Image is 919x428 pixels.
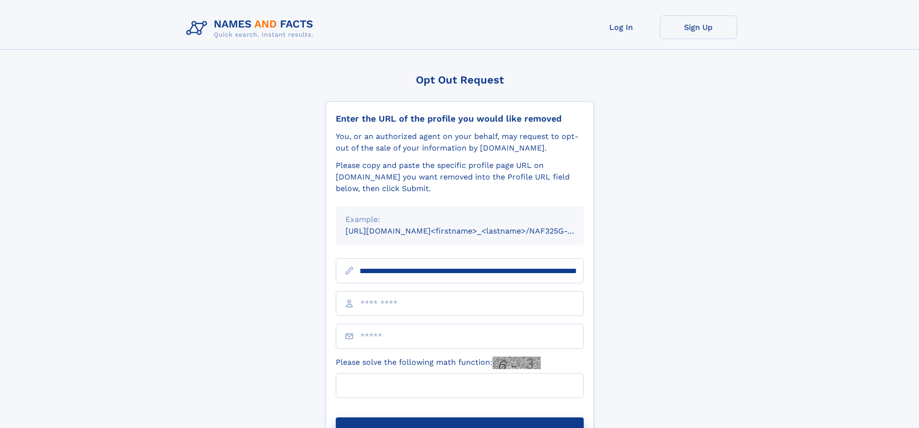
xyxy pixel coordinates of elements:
[326,74,594,86] div: Opt Out Request
[583,15,660,39] a: Log In
[182,15,321,41] img: Logo Names and Facts
[345,214,574,225] div: Example:
[336,357,541,369] label: Please solve the following math function:
[336,131,584,154] div: You, or an authorized agent on your behalf, may request to opt-out of the sale of your informatio...
[345,226,602,235] small: [URL][DOMAIN_NAME]<firstname>_<lastname>/NAF325G-xxxxxxxx
[336,113,584,124] div: Enter the URL of the profile you would like removed
[660,15,737,39] a: Sign Up
[336,160,584,194] div: Please copy and paste the specific profile page URL on [DOMAIN_NAME] you want removed into the Pr...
